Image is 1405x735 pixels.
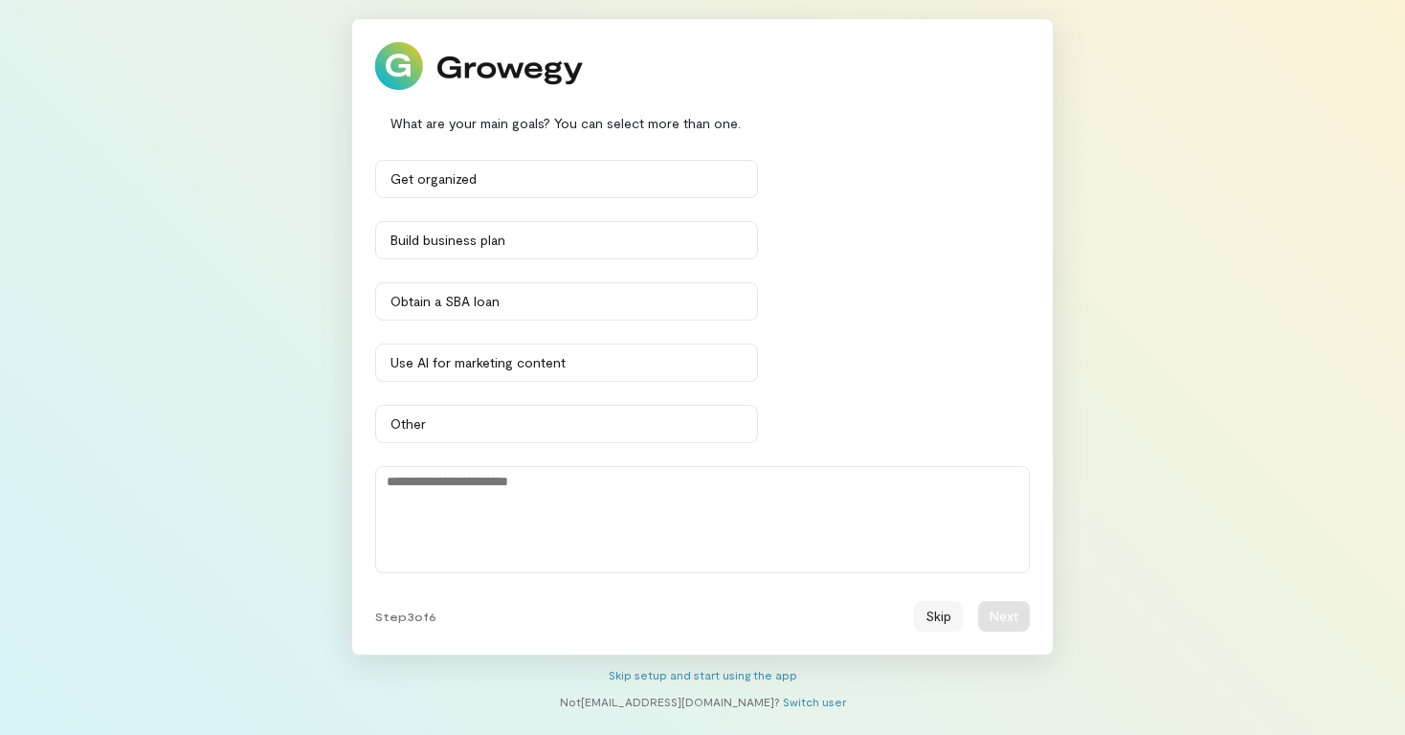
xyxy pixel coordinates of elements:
[560,695,780,708] span: Not [EMAIL_ADDRESS][DOMAIN_NAME] ?
[978,601,1030,632] button: Next
[375,344,758,382] button: Use AI for marketing content
[609,668,797,681] a: Skip setup and start using the app
[390,353,743,372] div: Use AI for marketing content
[783,695,846,708] a: Switch user
[375,221,758,259] button: Build business plan
[390,169,743,189] div: Get organized
[914,601,963,632] button: Skip
[390,292,743,311] div: Obtain a SBA loan
[390,231,743,250] div: Build business plan
[375,405,758,443] button: Other
[375,160,758,198] button: Get organized
[390,414,743,434] div: Other
[375,609,436,624] span: Step 3 of 6
[375,282,758,321] button: Obtain a SBA loan
[375,42,584,90] img: Growegy logo
[375,113,1030,133] div: What are your main goals? You can select more than one.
